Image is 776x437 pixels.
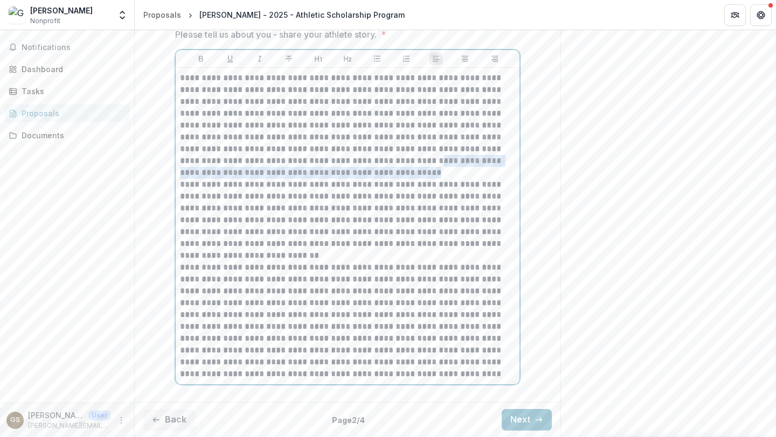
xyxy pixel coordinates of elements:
button: Get Help [750,4,772,26]
button: Ordered List [400,52,413,65]
div: Dashboard [22,64,121,75]
img: George Steffey [9,6,26,24]
a: Documents [4,126,130,144]
p: Please tell us about you - share your athlete story. [175,28,377,41]
button: Italicize [253,52,266,65]
a: Dashboard [4,60,130,78]
button: Underline [224,52,237,65]
button: Strike [282,52,295,65]
p: Page 2 / 4 [332,414,365,426]
button: Partners [724,4,746,26]
div: [PERSON_NAME] - 2025 - Athletic Scholarship Program [199,9,405,20]
button: Align Left [429,52,442,65]
div: Documents [22,130,121,141]
p: User [88,411,110,420]
span: Nonprofit [30,16,60,26]
a: Proposals [4,104,130,122]
button: Align Center [459,52,472,65]
p: [PERSON_NAME] [28,410,84,421]
button: Align Right [488,52,501,65]
div: Proposals [22,108,121,119]
span: Notifications [22,43,126,52]
button: Open entity switcher [115,4,130,26]
div: Tasks [22,86,121,97]
a: Proposals [139,7,185,23]
button: Notifications [4,39,130,56]
button: Bold [195,52,207,65]
a: Tasks [4,82,130,100]
button: More [115,414,128,427]
div: Proposals [143,9,181,20]
div: [PERSON_NAME] [30,5,93,16]
button: Back [143,409,195,431]
button: Heading 2 [341,52,354,65]
div: George Steffey [10,417,20,424]
p: [PERSON_NAME][EMAIL_ADDRESS][PERSON_NAME][DOMAIN_NAME] [28,421,110,431]
button: Heading 1 [312,52,325,65]
button: Next [502,409,552,431]
nav: breadcrumb [139,7,409,23]
button: Bullet List [371,52,384,65]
